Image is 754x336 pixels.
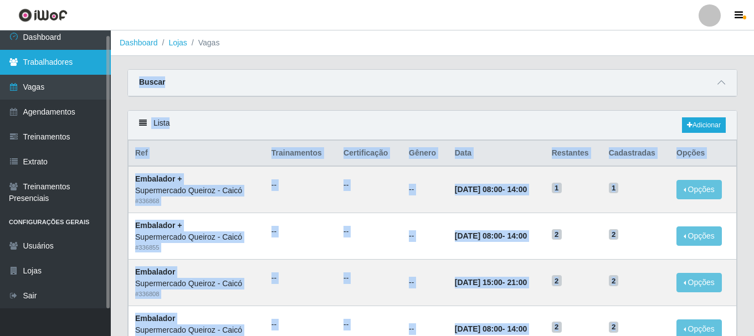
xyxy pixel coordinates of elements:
strong: - [455,231,527,240]
div: Supermercado Queiroz - Caicó [135,324,258,336]
ul: -- [271,179,330,191]
div: Supermercado Queiroz - Caicó [135,278,258,290]
time: [DATE] 08:00 [455,324,502,333]
td: -- [402,166,448,213]
strong: Buscar [139,77,165,86]
ul: -- [343,226,396,237]
strong: - [455,278,527,287]
div: Supermercado Queiroz - Caicó [135,185,258,197]
span: 2 [609,229,619,240]
a: Adicionar [682,117,726,133]
div: Supermercado Queiroz - Caicó [135,231,258,243]
strong: Embalador [135,314,175,323]
div: # 336868 [135,197,258,206]
ul: -- [343,179,396,191]
a: Dashboard [120,38,158,47]
ul: -- [271,226,330,237]
th: Cadastradas [602,141,670,167]
span: 2 [609,322,619,333]
time: 14:00 [507,185,527,194]
span: 2 [552,275,562,286]
time: [DATE] 08:00 [455,231,502,240]
ul: -- [271,272,330,284]
span: 2 [552,229,562,240]
li: Vagas [187,37,220,49]
div: # 336855 [135,243,258,252]
span: 1 [552,183,562,194]
strong: Embalador + [135,174,182,183]
th: Trainamentos [265,141,337,167]
time: 21:00 [507,278,527,287]
strong: Embalador + [135,221,182,230]
strong: - [455,324,527,333]
td: -- [402,259,448,306]
ul: -- [271,319,330,330]
ul: -- [343,272,396,284]
time: 14:00 [507,231,527,240]
button: Opções [676,180,722,199]
time: 14:00 [507,324,527,333]
time: [DATE] 15:00 [455,278,502,287]
button: Opções [676,273,722,292]
th: Ref [129,141,265,167]
th: Restantes [545,141,602,167]
strong: - [455,185,527,194]
img: CoreUI Logo [18,8,68,22]
time: [DATE] 08:00 [455,185,502,194]
button: Opções [676,226,722,246]
span: 1 [609,183,619,194]
a: Lojas [168,38,187,47]
strong: Embalador [135,267,175,276]
span: 2 [609,275,619,286]
div: Lista [128,111,737,140]
th: Opções [670,141,736,167]
ul: -- [343,319,396,330]
td: -- [402,213,448,260]
nav: breadcrumb [111,30,754,56]
th: Certificação [337,141,402,167]
th: Data [448,141,545,167]
th: Gênero [402,141,448,167]
div: # 336808 [135,290,258,299]
span: 2 [552,322,562,333]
